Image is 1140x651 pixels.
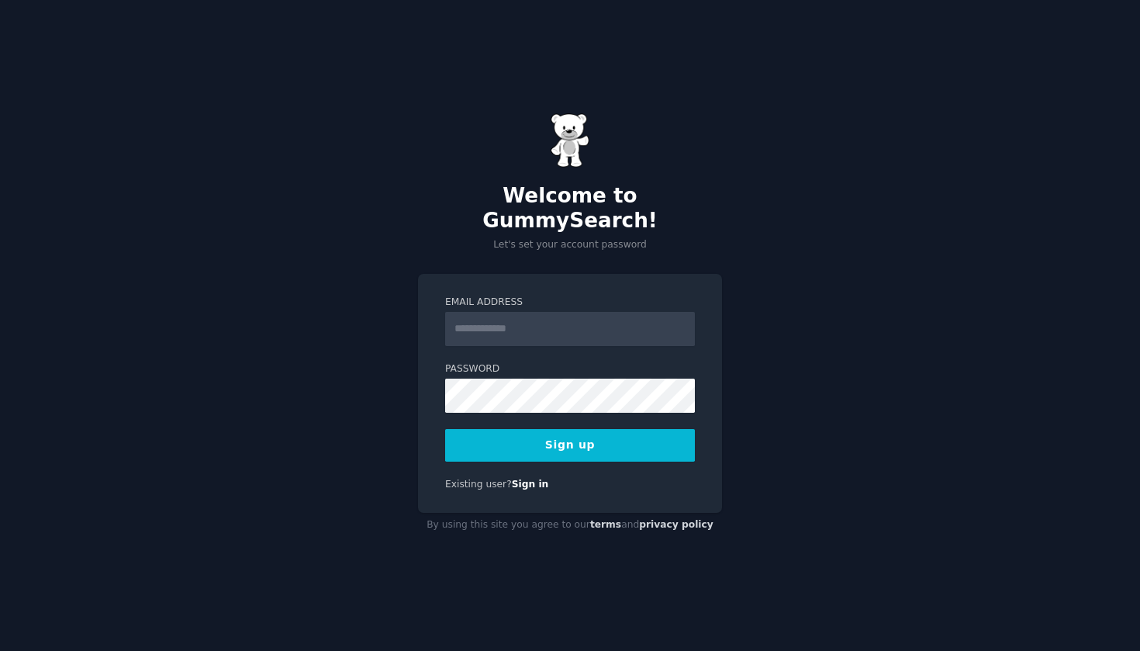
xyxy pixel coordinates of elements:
[445,479,512,490] span: Existing user?
[445,296,695,310] label: Email Address
[590,519,621,530] a: terms
[418,513,722,538] div: By using this site you agree to our and
[551,113,589,168] img: Gummy Bear
[639,519,713,530] a: privacy policy
[445,429,695,462] button: Sign up
[512,479,549,490] a: Sign in
[418,238,722,252] p: Let's set your account password
[445,362,695,376] label: Password
[418,184,722,233] h2: Welcome to GummySearch!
